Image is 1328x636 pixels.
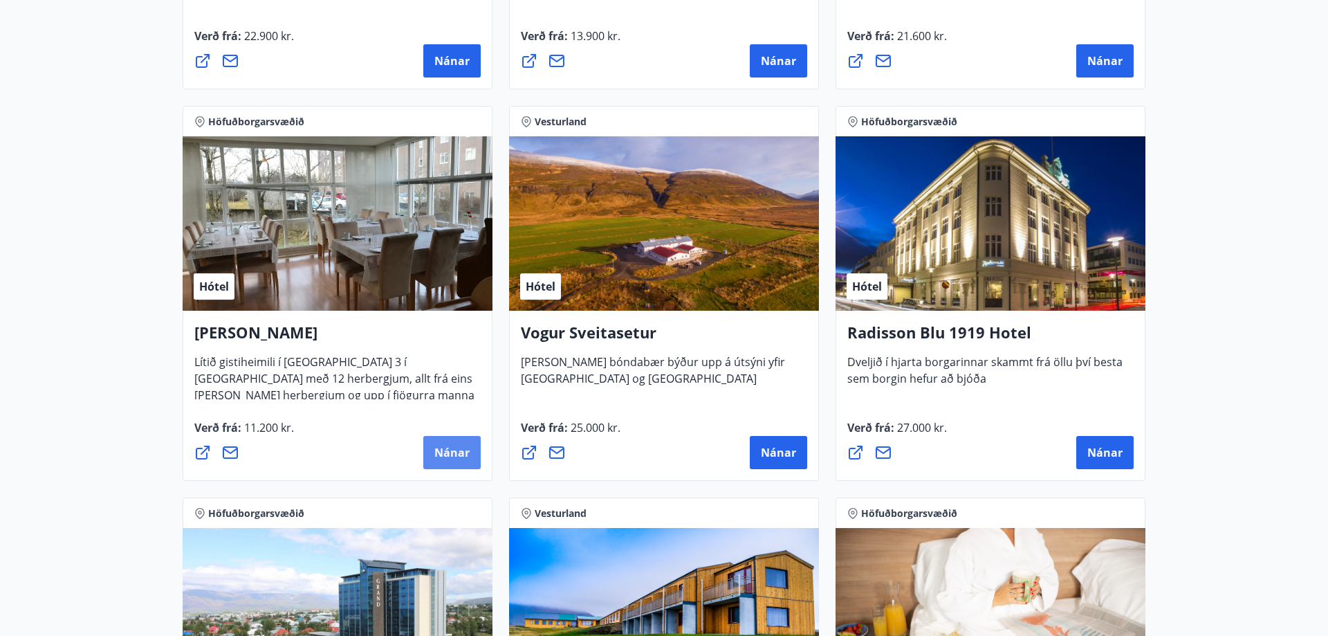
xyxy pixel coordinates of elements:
span: Vesturland [535,115,587,129]
span: 25.000 kr. [568,420,620,435]
span: Lítið gistiheimili í [GEOGRAPHIC_DATA] 3 í [GEOGRAPHIC_DATA] með 12 herbergjum, allt frá eins [PE... [194,354,474,430]
span: 27.000 kr. [894,420,947,435]
span: Nánar [434,445,470,460]
span: Nánar [761,445,796,460]
span: 21.600 kr. [894,28,947,44]
span: Höfuðborgarsvæðið [861,507,957,520]
span: Verð frá : [847,28,947,55]
span: Nánar [434,53,470,69]
span: Vesturland [535,507,587,520]
span: Hótel [199,279,229,294]
span: Höfuðborgarsvæðið [208,115,304,129]
button: Nánar [1076,44,1134,78]
span: Verð frá : [194,420,294,446]
span: Verð frá : [521,420,620,446]
span: Höfuðborgarsvæðið [208,507,304,520]
span: 22.900 kr. [241,28,294,44]
span: Nánar [1087,445,1123,460]
h4: [PERSON_NAME] [194,322,481,354]
h4: Vogur Sveitasetur [521,322,807,354]
span: [PERSON_NAME] bóndabær býður upp á útsýni yfir [GEOGRAPHIC_DATA] og [GEOGRAPHIC_DATA] [521,354,785,397]
span: Hótel [852,279,882,294]
span: 11.200 kr. [241,420,294,435]
span: 13.900 kr. [568,28,620,44]
button: Nánar [423,436,481,469]
span: Hótel [526,279,555,294]
span: Dveljið í hjarta borgarinnar skammt frá öllu því besta sem borgin hefur að bjóða [847,354,1123,397]
button: Nánar [750,44,807,78]
button: Nánar [423,44,481,78]
span: Höfuðborgarsvæðið [861,115,957,129]
span: Nánar [761,53,796,69]
button: Nánar [750,436,807,469]
span: Verð frá : [847,420,947,446]
span: Verð frá : [521,28,620,55]
h4: Radisson Blu 1919 Hotel [847,322,1134,354]
button: Nánar [1076,436,1134,469]
span: Nánar [1087,53,1123,69]
span: Verð frá : [194,28,294,55]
